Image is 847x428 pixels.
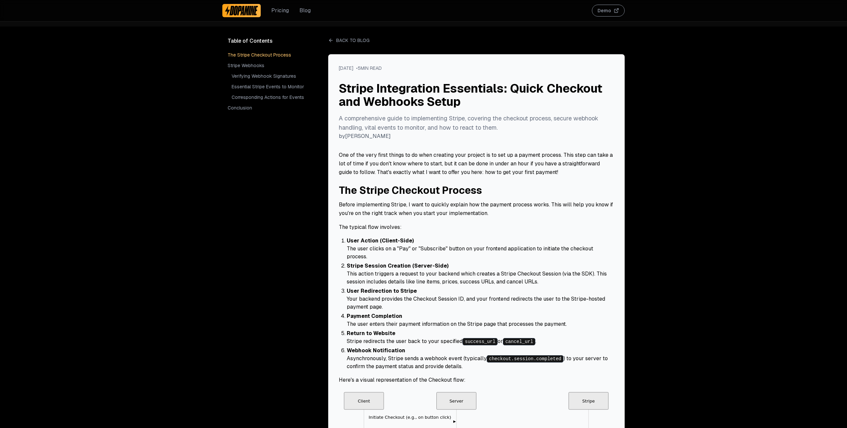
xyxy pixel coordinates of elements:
a: The Stripe Checkout Process [226,50,307,60]
div: Table of Contents [228,37,302,45]
a: Essential Stripe Events to Monitor [230,82,307,91]
tspan: Client [358,398,370,403]
li: This action triggers a request to your backend which creates a Stripe Checkout Session (via the S... [347,262,614,286]
a: The Stripe Checkout Process [339,184,482,197]
text: Initiate Checkout (e.g., on button click) [369,415,451,420]
li: The user enters their payment information on the Stripe page that processes the payment. [347,312,614,328]
span: by [PERSON_NAME] [339,132,391,140]
a: Blog [299,7,311,15]
p: The typical flow involves: [339,223,614,232]
li: The user clicks on a "Pay" or "Subscribe" button on your frontend application to initiate the che... [347,237,614,261]
a: Dopamine [222,4,261,17]
strong: Return to Website [347,330,395,337]
tspan: Stripe [582,398,595,403]
a: Back to Blog [328,37,370,44]
p: A comprehensive guide to implementing Stripe, covering the checkout process, secure webhook handl... [339,114,614,132]
img: Dopamine [225,5,258,16]
li: Stripe redirects the user back to your specified or . [347,329,614,345]
button: Demo [592,5,625,17]
a: Verifying Webhook Signatures [230,71,307,81]
p: Here's a visual representation of the Checkout flow: [339,376,614,384]
code: checkout.session.completed [487,355,563,363]
a: Stripe Webhooks [226,61,307,70]
time: [DATE] [339,65,353,71]
strong: Webhook Notification [347,347,405,354]
code: cancel_url [503,338,535,345]
strong: Stripe Session Creation (Server-Side) [347,262,449,269]
p: One of the very first things to do when creating your project is to set up a payment process. Thi... [339,151,614,177]
div: • 5 min read [356,65,382,77]
li: Asynchronously, Stripe sends a webhook event (typically ) to your server to confirm the payment s... [347,347,614,370]
tspan: Server [450,398,464,403]
code: success_url [463,338,498,345]
li: Your backend provides the Checkout Session ID, and your frontend redirects the user to the Stripe... [347,287,614,311]
a: Corresponding Actions for Events [230,93,307,102]
strong: User Redirection to Stripe [347,287,417,294]
strong: Payment Completion [347,313,402,320]
a: Pricing [271,7,289,15]
strong: User Action (Client-Side) [347,237,414,244]
p: Before implementing Stripe, I want to quickly explain how the payment process works. This will he... [339,200,614,218]
a: Conclusion [226,103,307,112]
h1: Stripe Integration Essentials: Quick Checkout and Webhooks Setup [339,82,614,108]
